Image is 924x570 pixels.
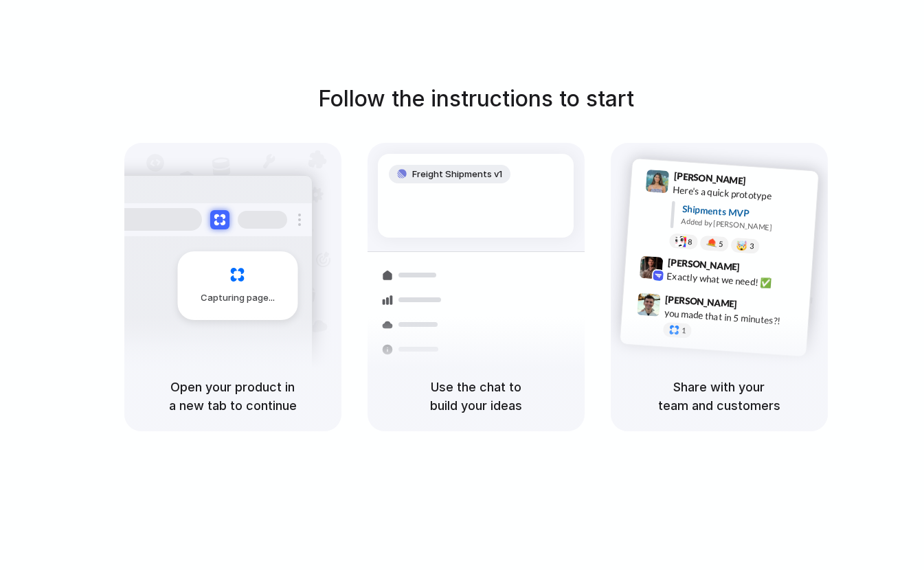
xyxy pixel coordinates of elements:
[666,269,804,292] div: Exactly what we need! ✅
[681,215,807,235] div: Added by [PERSON_NAME]
[681,201,809,224] div: Shipments MVP
[318,82,634,115] h1: Follow the instructions to start
[667,254,740,274] span: [PERSON_NAME]
[384,378,568,415] h5: Use the chat to build your ideas
[736,240,747,251] div: 🤯
[627,378,811,415] h5: Share with your team and customers
[749,242,754,249] span: 3
[743,261,771,277] span: 9:42 AM
[681,326,686,334] span: 1
[718,240,723,247] span: 5
[741,298,769,315] span: 9:47 AM
[412,168,502,181] span: Freight Shipments v1
[750,174,778,191] span: 9:41 AM
[672,182,809,205] div: Here's a quick prototype
[664,291,737,311] span: [PERSON_NAME]
[664,306,801,329] div: you made that in 5 minutes?!
[673,168,746,188] span: [PERSON_NAME]
[687,238,692,245] span: 8
[141,378,325,415] h5: Open your product in a new tab to continue
[201,291,277,305] span: Capturing page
